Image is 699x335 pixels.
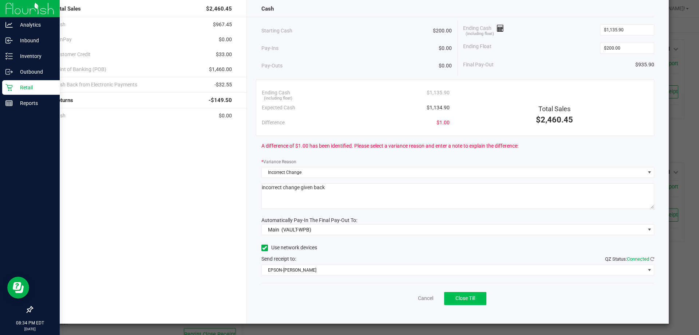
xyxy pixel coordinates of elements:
span: $0.00 [219,112,232,120]
p: Analytics [13,20,56,29]
span: EPSON-[PERSON_NAME] [262,265,645,275]
span: Difference [262,119,285,126]
span: (including float) [466,31,494,37]
p: Reports [13,99,56,108]
span: CanPay [54,36,72,43]
span: $967.45 [213,21,232,28]
span: Ending Float [463,43,491,54]
span: Ending Cash [463,24,504,35]
span: Pay-Ins [261,44,279,52]
span: Cash Back from Electronic Payments [54,81,137,89]
span: Total Sales [538,105,570,113]
span: $935.90 [635,61,654,69]
label: Use network devices [261,244,317,252]
inline-svg: Analytics [5,21,13,28]
span: Automatically Pay-In The Final Pay-Out To: [261,217,357,223]
span: Close Till [455,295,475,301]
span: A difference of $1.00 has been identified. Please select a variance reason and enter a note to ex... [261,142,518,150]
span: (VAULT-WPB) [281,227,311,233]
span: $2,460.45 [206,5,232,13]
inline-svg: Inventory [5,52,13,60]
span: $33.00 [216,51,232,58]
label: Variance Reason [261,159,296,165]
span: $0.00 [439,44,452,52]
a: Cancel [418,295,433,302]
span: -$32.55 [214,81,232,89]
p: Inventory [13,52,56,61]
p: [DATE] [3,326,56,332]
inline-svg: Outbound [5,68,13,75]
span: $0.00 [219,36,232,43]
span: Cash [261,5,274,13]
span: -$149.50 [209,96,232,105]
span: $200.00 [433,27,452,35]
span: Point of Banking (POB) [54,66,106,73]
span: QZ Status: [605,256,654,262]
span: Pay-Outs [261,62,283,70]
span: $1,135.90 [427,89,450,97]
span: Incorrect Change [262,167,645,178]
p: Inbound [13,36,56,45]
p: Outbound [13,67,56,76]
span: $1.00 [437,119,450,126]
span: Starting Cash [261,27,292,35]
p: 08:34 PM EDT [3,320,56,326]
inline-svg: Inbound [5,37,13,44]
span: Main [268,227,279,233]
span: Expected Cash [262,104,295,112]
span: Connected [627,256,649,262]
span: Total Sales [54,5,81,13]
inline-svg: Retail [5,84,13,91]
span: $2,460.45 [536,115,573,124]
button: Close Till [444,292,486,305]
span: Send receipt to: [261,256,296,262]
p: Retail [13,83,56,92]
span: (including float) [264,96,292,102]
span: Final Pay-Out [463,61,494,69]
span: $0.00 [439,62,452,70]
span: Ending Cash [262,89,290,97]
iframe: Resource center [7,277,29,299]
span: $1,134.90 [427,104,450,112]
span: Customer Credit [54,51,91,58]
inline-svg: Reports [5,100,13,107]
div: Returns [54,93,232,108]
span: $1,460.00 [209,66,232,73]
